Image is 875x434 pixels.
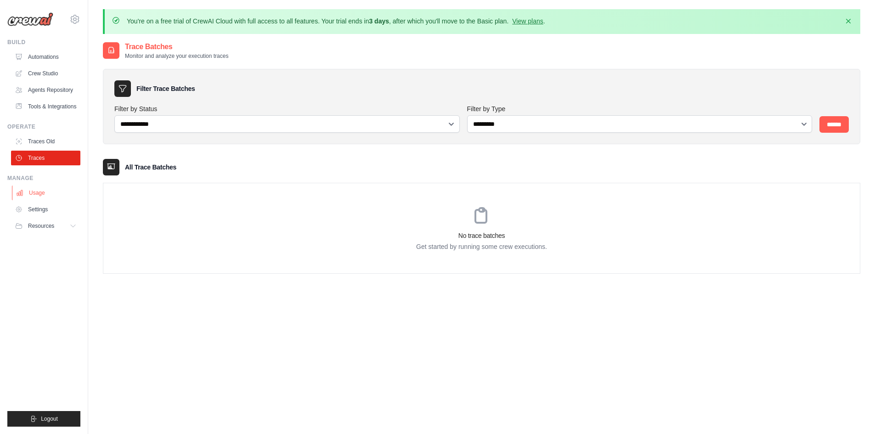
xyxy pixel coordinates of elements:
a: View plans [512,17,543,25]
a: Crew Studio [11,66,80,81]
h3: No trace batches [103,231,860,240]
a: Tools & Integrations [11,99,80,114]
img: Logo [7,12,53,26]
a: Automations [11,50,80,64]
p: Monitor and analyze your execution traces [125,52,228,60]
strong: 3 days [369,17,389,25]
span: Logout [41,415,58,423]
p: Get started by running some crew executions. [103,242,860,251]
div: Manage [7,175,80,182]
div: Operate [7,123,80,130]
p: You're on a free trial of CrewAI Cloud with full access to all features. Your trial ends in , aft... [127,17,545,26]
button: Logout [7,411,80,427]
a: Settings [11,202,80,217]
a: Usage [12,186,81,200]
h3: Filter Trace Batches [136,84,195,93]
a: Traces [11,151,80,165]
label: Filter by Type [467,104,813,113]
span: Resources [28,222,54,230]
div: Build [7,39,80,46]
label: Filter by Status [114,104,460,113]
h3: All Trace Batches [125,163,176,172]
button: Resources [11,219,80,233]
a: Traces Old [11,134,80,149]
a: Agents Repository [11,83,80,97]
h2: Trace Batches [125,41,228,52]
